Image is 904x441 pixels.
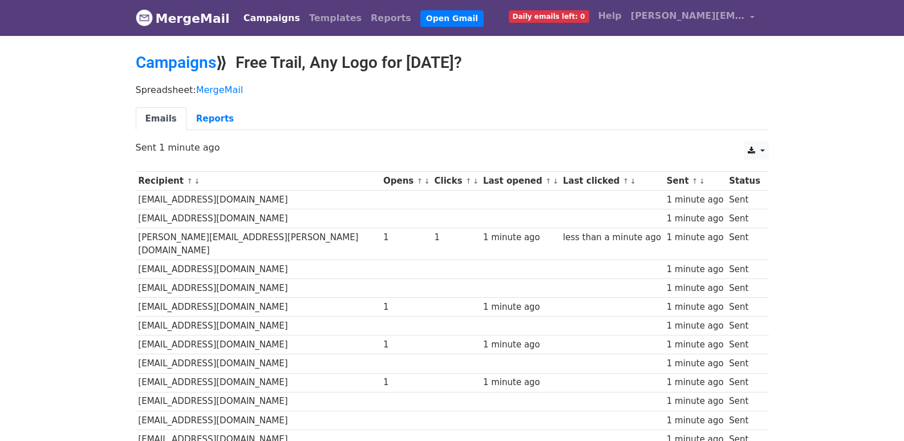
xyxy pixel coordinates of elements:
div: 1 minute ago [667,231,724,244]
a: ↓ [699,177,706,185]
h2: ⟫ Free Trail, Any Logo for [DATE]? [136,53,769,72]
div: 1 minute ago [483,338,557,351]
span: Daily emails left: 0 [509,10,589,23]
div: 1 minute ago [483,376,557,389]
div: 1 minute ago [667,212,724,225]
a: Reports [366,7,416,30]
div: 1 minute ago [483,231,557,244]
a: ↑ [465,177,472,185]
a: ↑ [545,177,552,185]
td: Sent [726,392,763,411]
a: Open Gmail [420,10,484,27]
td: [EMAIL_ADDRESS][DOMAIN_NAME] [136,317,381,335]
th: Recipient [136,172,381,191]
span: [PERSON_NAME][EMAIL_ADDRESS][DOMAIN_NAME] [631,9,745,23]
a: ↓ [553,177,559,185]
td: [EMAIL_ADDRESS][DOMAIN_NAME] [136,260,381,278]
a: ↑ [417,177,423,185]
a: ↑ [692,177,698,185]
td: [EMAIL_ADDRESS][DOMAIN_NAME] [136,298,381,317]
a: ↑ [187,177,193,185]
div: 1 minute ago [483,301,557,314]
td: [EMAIL_ADDRESS][DOMAIN_NAME] [136,392,381,411]
th: Clicks [432,172,480,191]
th: Last opened [480,172,560,191]
div: 1 minute ago [667,301,724,314]
div: 1 minute ago [667,395,724,408]
div: 1 minute ago [667,414,724,427]
p: Spreadsheet: [136,84,769,96]
a: ↑ [623,177,629,185]
img: MergeMail logo [136,9,153,26]
td: [EMAIL_ADDRESS][DOMAIN_NAME] [136,191,381,209]
a: MergeMail [196,84,243,95]
a: ↓ [424,177,430,185]
td: Sent [726,191,763,209]
td: Sent [726,279,763,298]
div: 1 minute ago [667,263,724,276]
div: 1 minute ago [667,282,724,295]
td: Sent [726,411,763,430]
a: Campaigns [136,53,216,72]
td: [EMAIL_ADDRESS][DOMAIN_NAME] [136,354,381,373]
a: [PERSON_NAME][EMAIL_ADDRESS][DOMAIN_NAME] [626,5,760,31]
div: less than a minute ago [563,231,661,244]
td: [EMAIL_ADDRESS][DOMAIN_NAME] [136,279,381,298]
td: Sent [726,335,763,354]
td: Sent [726,354,763,373]
a: Daily emails left: 0 [504,5,594,27]
div: 1 [383,231,429,244]
td: Sent [726,228,763,260]
p: Sent 1 minute ago [136,141,769,153]
a: ↓ [194,177,200,185]
a: ↓ [630,177,637,185]
a: Emails [136,107,187,131]
td: [EMAIL_ADDRESS][DOMAIN_NAME] [136,209,381,228]
td: Sent [726,260,763,278]
th: Sent [664,172,726,191]
a: Help [594,5,626,27]
div: 1 minute ago [667,319,724,333]
div: 1 minute ago [667,338,724,351]
td: [EMAIL_ADDRESS][DOMAIN_NAME] [136,373,381,392]
td: [EMAIL_ADDRESS][DOMAIN_NAME] [136,335,381,354]
div: 1 minute ago [667,193,724,207]
div: 1 [383,301,429,314]
th: Opens [380,172,432,191]
div: 1 minute ago [667,376,724,389]
a: Templates [305,7,366,30]
td: Sent [726,209,763,228]
th: Status [726,172,763,191]
div: 1 [383,338,429,351]
div: 1 [383,376,429,389]
a: ↓ [473,177,479,185]
td: Sent [726,317,763,335]
td: Sent [726,298,763,317]
th: Last clicked [560,172,664,191]
td: [PERSON_NAME][EMAIL_ADDRESS][PERSON_NAME][DOMAIN_NAME] [136,228,381,260]
td: Sent [726,373,763,392]
a: Reports [187,107,244,131]
td: [EMAIL_ADDRESS][DOMAIN_NAME] [136,411,381,430]
a: MergeMail [136,6,230,30]
div: 1 [435,231,478,244]
a: Campaigns [239,7,305,30]
div: 1 minute ago [667,357,724,370]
